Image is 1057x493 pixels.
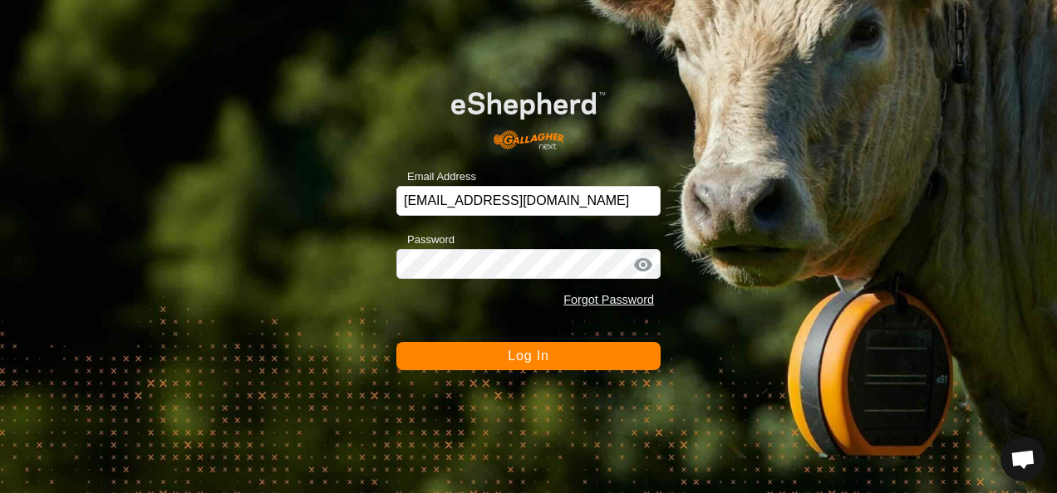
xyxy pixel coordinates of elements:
[563,293,654,306] a: Forgot Password
[1000,437,1045,481] a: Open chat
[396,232,455,248] label: Password
[508,349,548,363] span: Log In
[396,186,661,216] input: Email Address
[396,342,661,370] button: Log In
[396,168,476,185] label: Email Address
[423,70,634,159] img: E-shepherd Logo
